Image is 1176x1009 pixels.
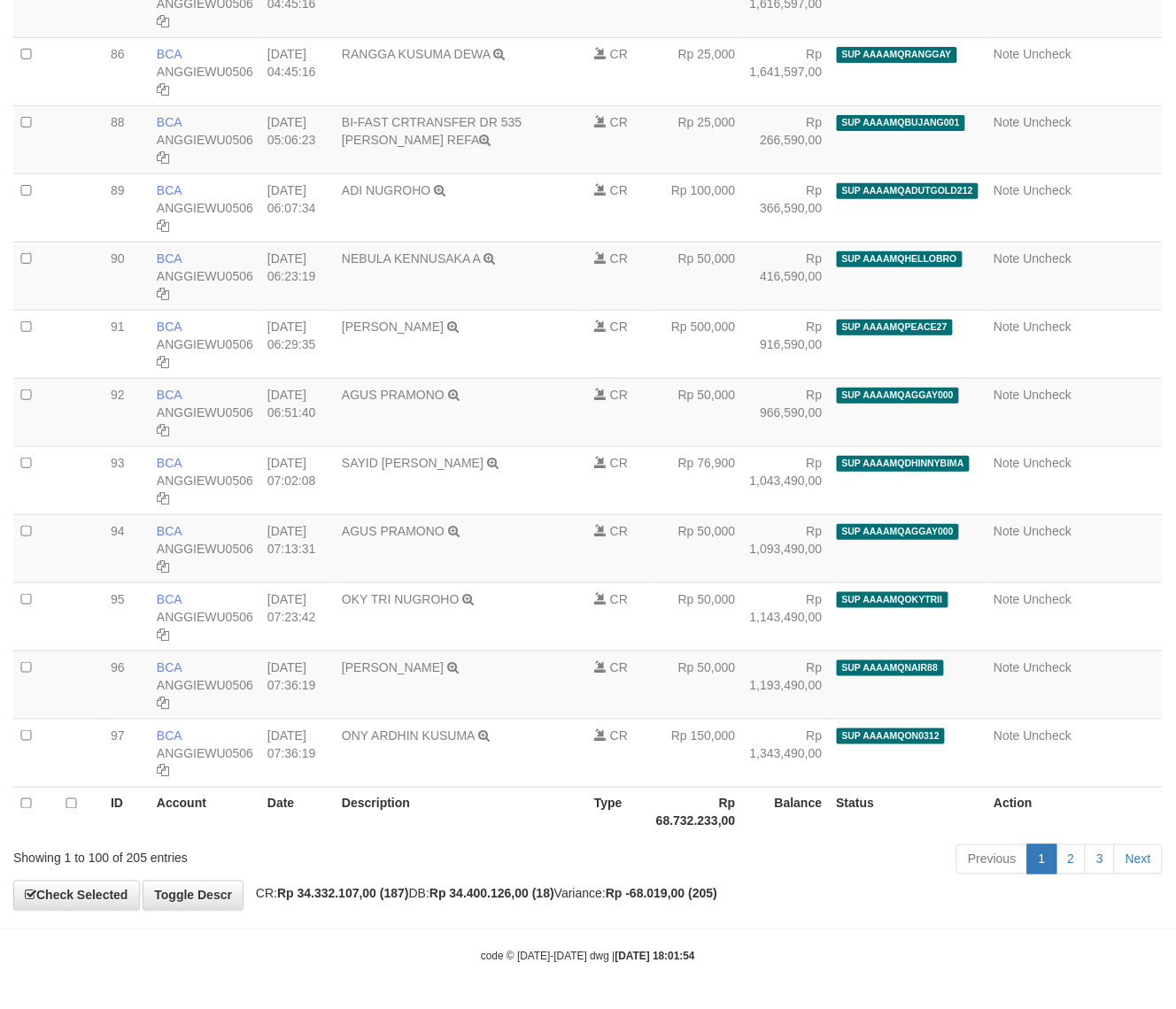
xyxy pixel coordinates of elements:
a: NEBULA KENNUSAKA A [342,251,480,266]
th: Status [830,787,987,837]
a: Copy ANGGIEWU0506 to clipboard [157,696,169,710]
span: SUP AAAAMQNAIR88 [837,660,944,675]
strong: Rp -68.019,00 (205) [606,887,717,901]
a: Uncheck [1024,592,1072,606]
a: 1 [1027,844,1057,874]
span: 91 [111,320,125,334]
a: SAYID [PERSON_NAME] [342,456,484,470]
a: Uncheck [1024,320,1072,334]
td: [DATE] 07:36:19 [260,719,335,787]
a: Copy ANGGIEWU0506 to clipboard [157,82,169,96]
span: BCA [157,320,182,334]
a: Uncheck [1024,183,1072,197]
a: ANGGIEWU0506 [157,610,253,624]
a: ANGGIEWU0506 [157,337,253,351]
span: BCA [157,115,182,129]
td: Rp 1,143,490,00 [743,582,830,651]
span: 86 [111,47,125,61]
td: Rp 500,000 [649,310,743,378]
td: Rp 1,043,490,00 [743,446,830,514]
th: Date [260,787,335,837]
span: SUP AAAAMQRANGGAY [837,47,957,62]
a: Copy ANGGIEWU0506 to clipboard [157,491,169,505]
td: Rp 266,590,00 [743,105,830,173]
a: ONY ARDHIN KUSUMA [342,728,475,743]
a: Note [994,47,1020,61]
a: Note [994,320,1020,334]
td: Rp 50,000 [649,378,743,446]
span: SUP AAAAMQPEACE27 [837,320,954,335]
a: Copy ANGGIEWU0506 to clipboard [157,14,169,28]
a: AGUS PRAMONO [342,388,445,402]
span: SUP AAAAMQAGGAY000 [837,388,960,403]
span: 96 [111,660,125,674]
td: [DATE] 05:06:23 [260,105,335,173]
span: SUP AAAAMQHELLOBRO [837,251,963,266]
td: Rp 1,641,597,00 [743,37,830,105]
a: Uncheck [1024,47,1072,61]
span: 92 [111,388,125,402]
span: CR [610,388,628,402]
a: Note [994,183,1020,197]
td: Rp 50,000 [649,582,743,651]
a: AGUS PRAMONO [342,524,445,538]
span: SUP AAAAMQON0312 [837,728,946,743]
a: Note [994,524,1020,538]
a: Check Selected [13,881,140,911]
a: Uncheck [1024,456,1072,470]
td: Rp 1,193,490,00 [743,651,830,719]
td: [DATE] 07:36:19 [260,651,335,719]
th: Rp 68.732.233,00 [649,787,743,837]
a: ADI NUGROHO [342,183,430,197]
a: Previous [956,844,1027,874]
a: ANGGIEWU0506 [157,746,253,760]
td: Rp 1,343,490,00 [743,719,830,787]
span: SUP AAAAMQADUTGOLD212 [837,183,979,198]
span: 93 [111,456,125,470]
td: Rp 416,590,00 [743,242,830,310]
a: Note [994,251,1020,266]
span: CR: DB: Variance: [247,887,717,901]
th: Type [587,787,649,837]
span: BCA [157,251,182,266]
a: [PERSON_NAME] [342,320,444,334]
a: Note [994,660,1020,674]
span: CR [610,183,628,197]
span: BCA [157,660,182,674]
a: ANGGIEWU0506 [157,65,253,79]
strong: Rp 34.332.107,00 (187) [277,887,409,901]
span: CR [610,251,628,266]
a: ANGGIEWU0506 [157,678,253,692]
a: Copy ANGGIEWU0506 to clipboard [157,764,169,778]
strong: [DATE] 18:01:54 [615,951,695,963]
span: CR [610,728,628,743]
a: Note [994,728,1020,743]
a: Uncheck [1024,388,1072,402]
td: Rp 1,093,490,00 [743,514,830,582]
th: Balance [743,787,830,837]
td: [DATE] 07:13:31 [260,514,335,582]
td: Rp 916,590,00 [743,310,830,378]
a: Copy ANGGIEWU0506 to clipboard [157,355,169,369]
span: SUP AAAAMQDHINNYBIMA [837,456,971,471]
a: Uncheck [1024,728,1072,743]
a: Copy ANGGIEWU0506 to clipboard [157,150,169,165]
span: 90 [111,251,125,266]
td: Rp 100,000 [649,173,743,242]
span: SUP AAAAMQBUJANG001 [837,115,966,130]
th: Action [986,787,1163,837]
a: Uncheck [1024,115,1072,129]
a: ANGGIEWU0506 [157,269,253,283]
span: CR [610,524,628,538]
a: Copy ANGGIEWU0506 to clipboard [157,628,169,642]
td: Rp 25,000 [649,105,743,173]
span: 94 [111,524,125,538]
span: CR [610,456,628,470]
a: Toggle Descr [143,881,244,911]
span: SUP AAAAMQOKYTRII [837,592,948,607]
span: BCA [157,592,182,606]
span: CR [610,47,628,61]
span: 88 [111,115,125,129]
a: Copy ANGGIEWU0506 to clipboard [157,423,169,437]
span: 97 [111,728,125,743]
